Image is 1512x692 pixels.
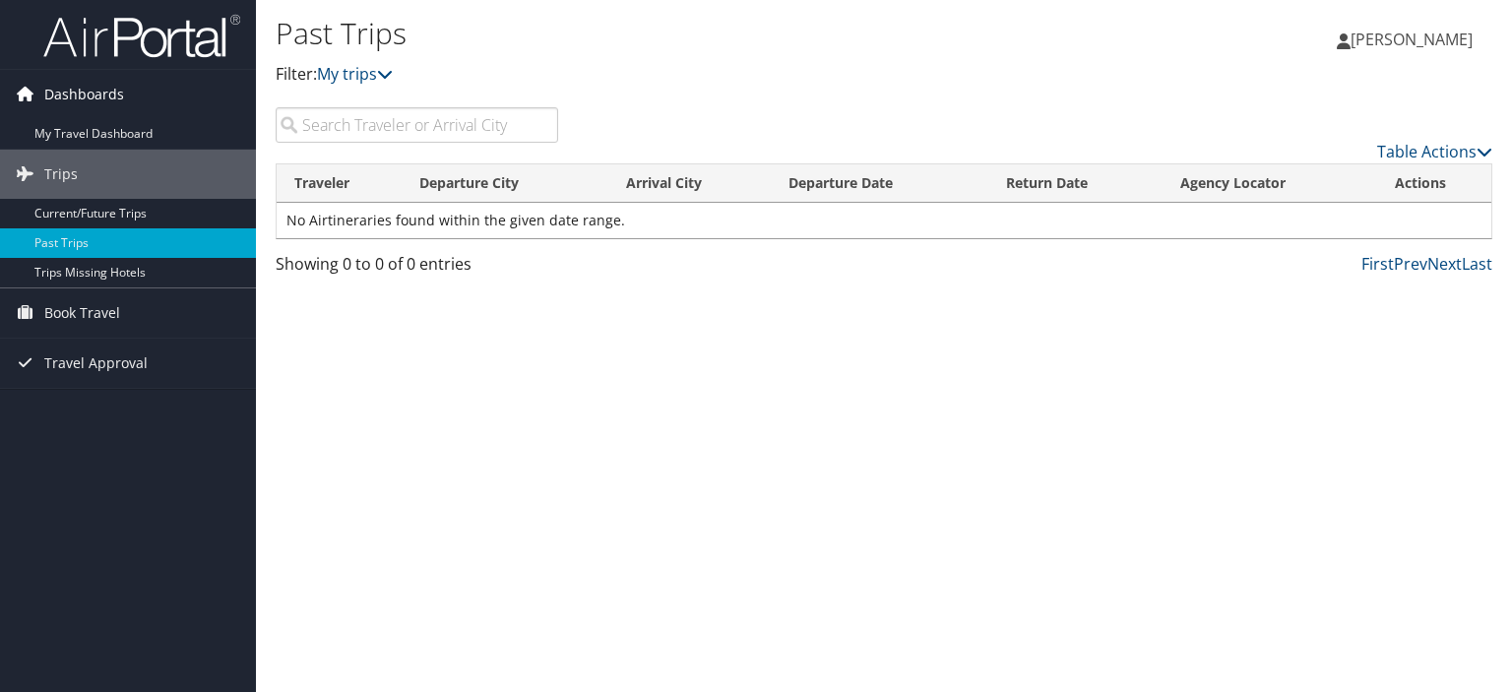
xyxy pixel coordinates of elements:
span: Trips [44,150,78,199]
a: Prev [1394,253,1427,275]
h1: Past Trips [276,13,1087,54]
img: airportal-logo.png [43,13,240,59]
th: Agency Locator: activate to sort column ascending [1163,164,1376,203]
th: Arrival City: activate to sort column ascending [608,164,771,203]
th: Actions [1377,164,1491,203]
div: Showing 0 to 0 of 0 entries [276,252,558,285]
a: Last [1462,253,1492,275]
a: My trips [317,63,393,85]
input: Search Traveler or Arrival City [276,107,558,143]
span: Travel Approval [44,339,148,388]
th: Traveler: activate to sort column ascending [277,164,402,203]
a: Table Actions [1377,141,1492,162]
span: Book Travel [44,288,120,338]
th: Departure Date: activate to sort column ascending [771,164,988,203]
th: Return Date: activate to sort column ascending [988,164,1163,203]
span: Dashboards [44,70,124,119]
a: First [1361,253,1394,275]
td: No Airtineraries found within the given date range. [277,203,1491,238]
p: Filter: [276,62,1087,88]
th: Departure City: activate to sort column ascending [402,164,608,203]
a: [PERSON_NAME] [1337,10,1492,69]
span: [PERSON_NAME] [1351,29,1473,50]
a: Next [1427,253,1462,275]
